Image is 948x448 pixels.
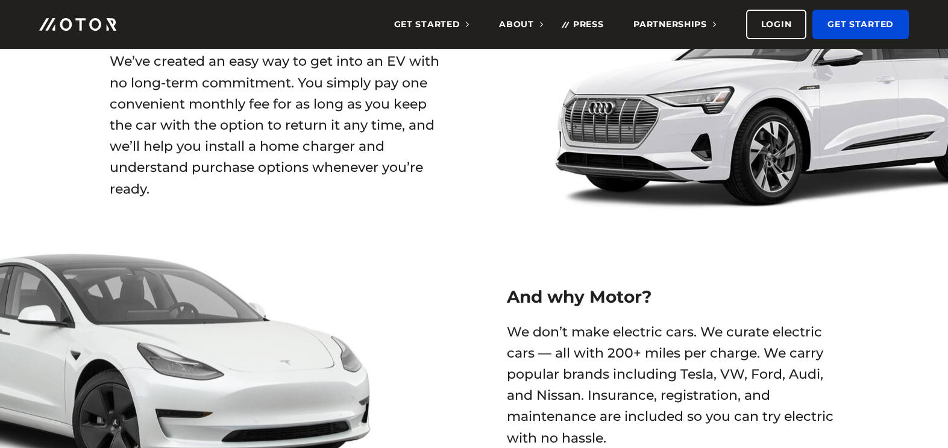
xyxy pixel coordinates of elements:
a: Get Started [812,10,909,39]
span: Get Started [394,19,469,30]
a: Login [746,10,807,39]
div: We’ve created an easy way to get into an EV with no long-term commitment. You simply pay one conv... [110,51,441,199]
span: About [499,19,543,30]
div: And why Motor? [507,285,838,309]
img: Motor [39,18,116,31]
span: Partnerships [633,19,715,30]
